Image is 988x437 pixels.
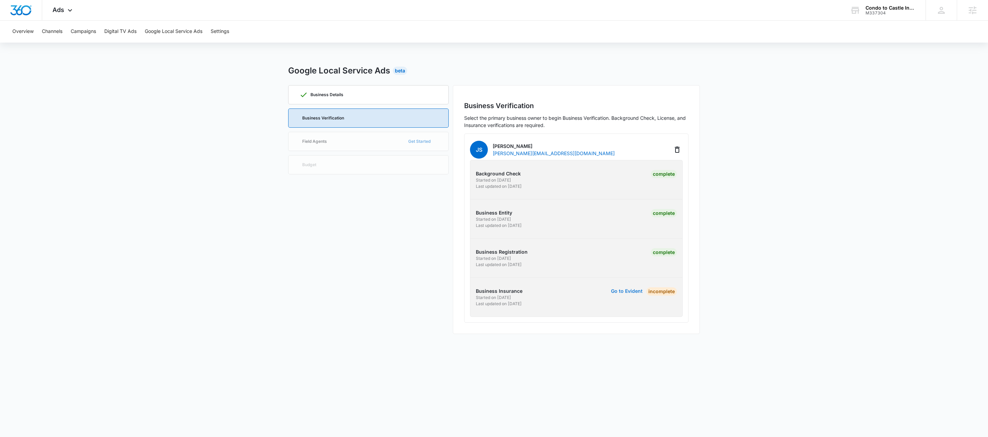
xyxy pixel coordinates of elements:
[288,85,449,104] a: Business Details
[302,116,344,120] p: Business Verification
[52,6,64,13] span: Ads
[393,67,407,75] div: Beta
[476,170,574,177] p: Background Check
[476,255,574,262] p: Started on [DATE]
[476,287,574,295] p: Business Insurance
[310,93,343,97] p: Business Details
[464,101,689,111] h2: Business Verification
[104,21,137,43] button: Digital TV Ads
[493,142,615,150] p: [PERSON_NAME]
[476,216,574,222] p: Started on [DATE]
[288,65,390,77] h2: Google Local Service Ads
[493,150,615,157] p: [PERSON_NAME][EMAIL_ADDRESS][DOMAIN_NAME]
[288,108,449,128] a: Business Verification
[476,301,574,307] p: Last updated on [DATE]
[145,21,202,43] button: Google Local Service Ads
[646,287,677,296] div: Incomplete
[476,177,574,183] p: Started on [DATE]
[464,114,689,129] p: Select the primary business owner to begin Business Verification. Background Check, License, and ...
[71,21,96,43] button: Campaigns
[42,21,62,43] button: Channels
[866,5,916,11] div: account name
[651,170,677,178] div: Complete
[672,144,683,155] button: Delete
[651,209,677,217] div: Complete
[476,183,574,189] p: Last updated on [DATE]
[476,222,574,229] p: Last updated on [DATE]
[611,289,643,294] button: Go to Evident
[12,21,34,43] button: Overview
[476,295,574,301] p: Started on [DATE]
[211,21,229,43] button: Settings
[476,248,574,255] p: Business Registration
[476,262,574,268] p: Last updated on [DATE]
[470,141,488,159] span: JS
[866,11,916,15] div: account id
[476,209,574,216] p: Business Entity
[651,248,677,256] div: Complete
